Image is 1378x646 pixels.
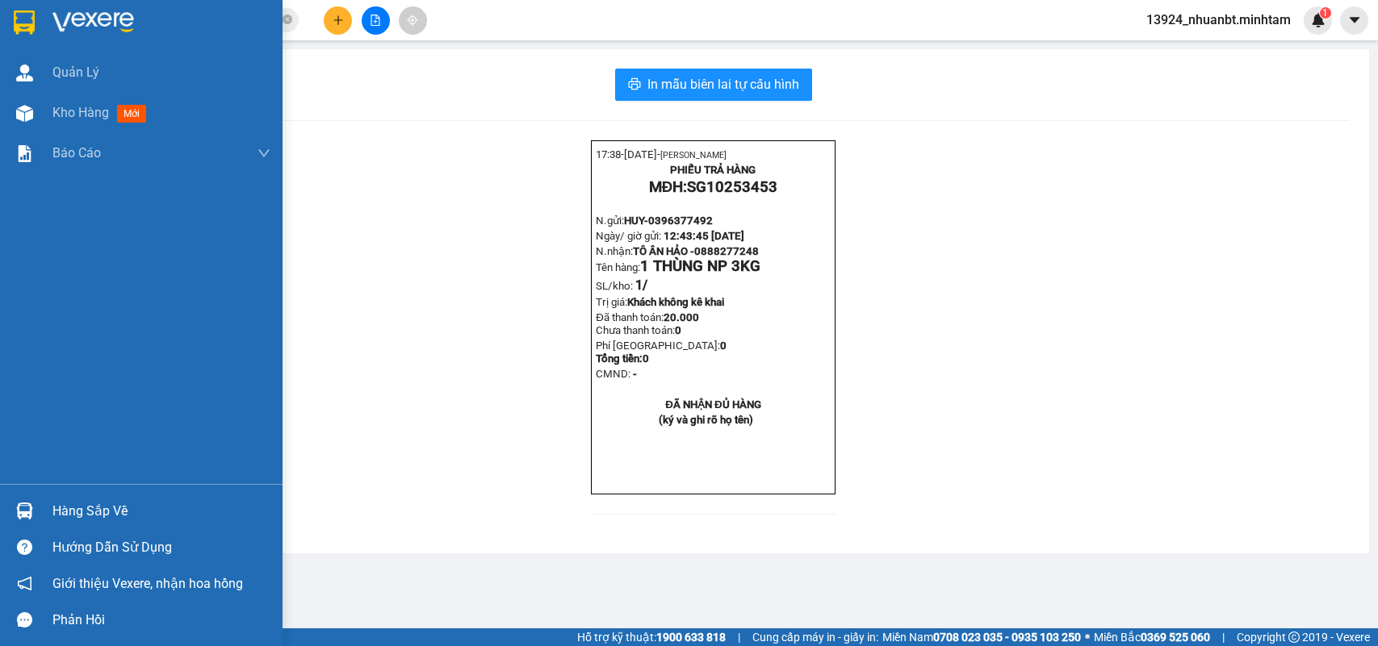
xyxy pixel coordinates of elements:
[933,631,1081,644] strong: 0708 023 035 - 0935 103 250
[1322,7,1328,19] span: 1
[14,10,35,35] img: logo-vxr
[596,296,627,308] span: Trị giá:
[624,148,727,160] span: [DATE]-
[664,311,699,323] span: 20.000
[1347,13,1362,27] span: caret-down
[656,631,726,644] strong: 1900 633 818
[596,340,727,365] strong: 0
[627,296,724,308] span: Khách không kê khai
[596,261,760,273] span: Tên hàng:
[17,540,32,555] span: question-circle
[283,13,292,28] span: close-circle
[1311,13,1326,27] img: icon-new-feature
[649,178,777,196] strong: MĐH:
[738,628,740,646] span: |
[596,280,633,292] span: SL/kho:
[16,145,33,162] img: solution-icon
[52,105,109,120] span: Kho hàng
[16,105,33,122] img: warehouse-icon
[324,6,352,35] button: plus
[596,215,713,227] span: N.gửi:
[643,352,649,365] span: 0
[16,65,33,81] img: warehouse-icon
[1133,10,1304,30] span: 13924_nhuanbt.minhtam
[633,245,694,257] span: TÔ ÂN HẢO -
[596,368,630,380] span: CMND:
[596,230,661,242] span: Ngày/ giờ gửi:
[52,573,243,594] span: Giới thiệu Vexere, nhận hoa hồng
[752,628,878,646] span: Cung cấp máy in - giấy in:
[1340,6,1368,35] button: caret-down
[664,230,744,242] span: 12:43:45 [DATE]
[577,628,726,646] span: Hỗ trợ kỹ thuật:
[687,178,777,196] span: SG10253453
[362,6,390,35] button: file-add
[648,215,713,227] span: 0396377492
[660,150,727,160] span: [PERSON_NAME]
[615,69,812,101] button: printerIn mẫu biên lai tự cấu hình
[635,277,647,293] span: 1/
[659,414,753,426] strong: (ký và ghi rõ họ tên)
[596,340,727,365] span: Phí [GEOGRAPHIC_DATA]:
[596,245,759,257] span: N.nhận:
[52,62,99,82] span: Quản Lý
[1085,634,1090,640] span: ⚪️
[399,6,427,35] button: aim
[1288,631,1300,643] span: copyright
[52,499,270,523] div: Hàng sắp về
[628,77,641,93] span: printer
[1141,631,1210,644] strong: 0369 525 060
[596,352,649,365] span: Tổng tiền:
[640,257,760,275] span: 1 THÙNG NP 3KG
[1094,628,1210,646] span: Miền Bắc
[596,324,681,336] span: Chưa thanh toán:
[1320,7,1331,19] sup: 1
[17,576,32,591] span: notification
[596,311,699,336] span: Đã thanh toán:
[624,215,713,227] span: HUY-
[333,15,344,26] span: plus
[370,15,381,26] span: file-add
[1222,628,1225,646] span: |
[17,612,32,627] span: message
[16,502,33,519] img: warehouse-icon
[52,608,270,632] div: Phản hồi
[407,15,418,26] span: aim
[694,245,759,257] span: 0888277248
[665,398,760,411] strong: ĐÃ NHẬN ĐỦ HÀNG
[596,148,727,160] span: 17:38-
[283,15,292,24] span: close-circle
[52,143,101,163] span: Báo cáo
[633,368,637,380] span: -
[117,105,146,123] span: mới
[670,164,756,176] strong: PHIẾU TRẢ HÀNG
[52,536,270,560] div: Hướng dẫn sử dụng
[258,147,270,160] span: down
[647,74,799,94] span: In mẫu biên lai tự cấu hình
[675,324,681,336] span: 0
[882,628,1081,646] span: Miền Nam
